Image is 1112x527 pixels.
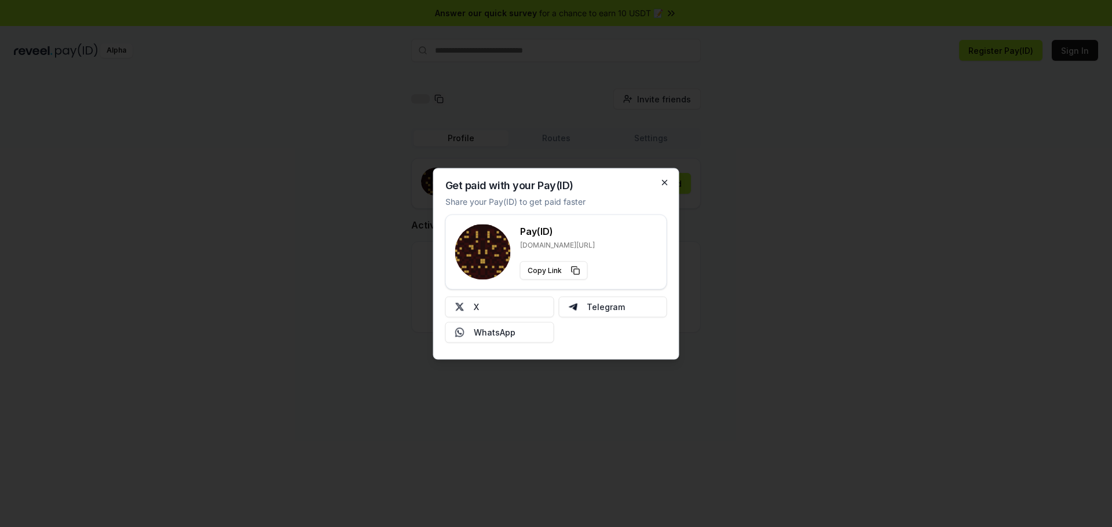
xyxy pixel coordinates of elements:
[445,322,554,342] button: WhatsApp
[455,302,464,311] img: X
[445,180,573,190] h2: Get paid with your Pay(ID)
[520,240,595,249] p: [DOMAIN_NAME][URL]
[445,195,586,207] p: Share your Pay(ID) to get paid faster
[568,302,577,311] img: Telegram
[455,327,464,337] img: Whatsapp
[520,261,588,279] button: Copy Link
[520,224,595,238] h3: Pay(ID)
[445,296,554,317] button: X
[558,296,667,317] button: Telegram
